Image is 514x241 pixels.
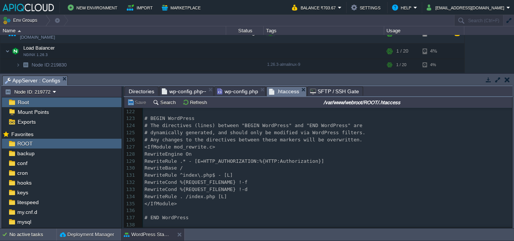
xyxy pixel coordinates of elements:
div: 125 [124,129,136,136]
a: Favorites [10,131,35,137]
a: keys [16,189,29,196]
a: my.cnf.d [16,209,38,215]
div: 128 [124,151,136,158]
div: Status [227,26,263,35]
button: New Environment [68,3,120,12]
span: RewriteBase / [144,165,183,171]
span: RewriteEngine On [144,151,192,157]
span: <IfModule mod_rewrite.c> [144,144,215,150]
span: AppServer [23,72,47,79]
div: 127 [124,144,136,151]
div: 133 [124,186,136,193]
span: RewriteRule ^index\.php$ - [L] [144,172,233,178]
img: AMDAwAAAACH5BAEAAAAALAAAAAABAAEAAAICRAEAOw== [20,59,31,71]
div: 1 / 20 [396,59,406,71]
img: AMDAwAAAACH5BAEAAAAALAAAAAABAAEAAAICRAEAOw== [18,30,21,32]
a: conf [16,160,29,167]
a: Node ID:219830 [31,62,68,68]
div: 138 [124,221,136,229]
img: APIQCloud [3,4,54,11]
div: No active tasks [9,229,56,241]
div: 4% [423,44,447,59]
button: Node ID: 219772 [5,88,53,95]
div: Usage [385,26,464,35]
div: 124 [124,122,136,129]
a: Mount Points [16,109,50,115]
button: WordPress Standalone Kit [124,231,171,238]
div: 34% [423,71,447,86]
button: Import [127,3,155,12]
button: Marketplace [162,3,203,12]
span: RewriteCond %{REQUEST_FILENAME} !-d [144,186,248,192]
img: AMDAwAAAACH5BAEAAAAALAAAAAABAAEAAAICRAEAOw== [10,71,21,86]
div: 123 [124,115,136,122]
span: Load Balancer [23,45,56,51]
span: AppServer : Configs [5,76,60,85]
span: SFTP / SSH Gate [310,87,359,96]
img: AMDAwAAAACH5BAEAAAAALAAAAAABAAEAAAICRAEAOw== [5,71,10,86]
span: wp-config.php-- [162,87,206,96]
span: </IfModule> [144,201,177,206]
li: /var/www/webroot/ROOT/wp-config.php [214,86,266,96]
div: 135 [124,200,136,208]
span: # BEGIN WordPress [144,115,195,121]
span: 219830 [31,62,68,68]
a: hooks [16,179,33,186]
a: mysql [16,218,32,225]
span: # dynamically generated, and should only be modified via WordPress filters. [144,130,365,135]
img: AMDAwAAAACH5BAEAAAAALAAAAAABAAEAAAICRAEAOw== [10,44,21,59]
span: Node ID: [32,62,51,68]
a: backup [16,150,36,157]
div: 134 [124,193,136,200]
div: Name [1,26,226,35]
div: 136 [124,207,136,214]
span: RewriteRule .* - [E=HTTP_AUTHORIZATION:%{HTTP:Authorization}] [144,158,324,164]
button: Help [392,3,414,12]
div: 129 [124,158,136,165]
span: # The directives (lines) between "BEGIN WordPress" and "END WordPress" are [144,123,362,128]
div: Tags [264,26,384,35]
span: # END WordPress [144,215,189,220]
span: 1.26.3-almalinux-9 [267,62,300,67]
img: AMDAwAAAACH5BAEAAAAALAAAAAABAAEAAAICRAEAOw== [5,44,10,59]
span: RewriteCond %{REQUEST_FILENAME} !-f [144,179,248,185]
a: Exports [16,118,37,125]
button: Env Groups [3,15,40,26]
span: # Any changes to the directives between these markers will be overwritten. [144,137,362,142]
div: 1 / 20 [396,44,408,59]
div: 8 / 80 [396,71,408,86]
div: 137 [124,214,136,221]
a: ROOT [16,140,34,147]
button: Deployment Manager [60,231,114,238]
div: 126 [124,136,136,144]
button: Search [153,99,178,106]
a: AppServer [23,73,47,78]
span: NGINX 1.26.3 [23,53,48,57]
button: Settings [351,3,383,12]
button: Refresh [182,99,209,106]
button: Balance ₹703.67 [292,3,338,12]
div: WordPress [264,71,384,86]
span: .htaccess [269,87,299,96]
li: /var/www/webroot/ROOT/wp-config.php-- [159,86,214,96]
span: wp-config.php [217,87,258,96]
span: Root [16,99,30,106]
div: 132 [124,179,136,186]
a: Load BalancerNGINX 1.26.3 [23,45,56,51]
a: cron [16,170,29,176]
img: AMDAwAAAACH5BAEAAAAALAAAAAABAAEAAAICRAEAOw== [16,59,20,71]
button: [EMAIL_ADDRESS][DOMAIN_NAME] [427,3,506,12]
a: litespeed [16,199,40,206]
span: Directories [129,87,154,96]
button: Save [127,99,148,106]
